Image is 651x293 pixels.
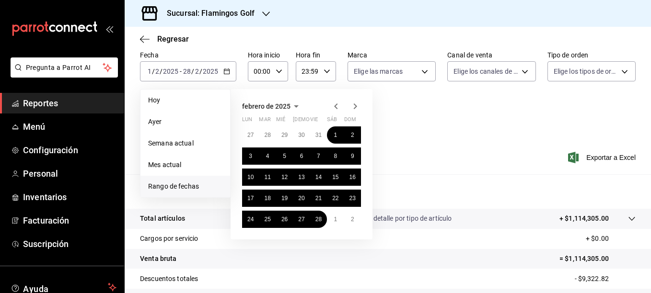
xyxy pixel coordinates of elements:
span: Configuración [23,144,116,157]
button: 14 de febrero de 2025 [310,169,327,186]
p: Cargos por servicio [140,234,198,244]
span: / [160,68,163,75]
abbr: 9 de febrero de 2025 [351,153,354,159]
label: Hora fin [296,52,336,58]
span: Suscripción [23,237,116,250]
button: 13 de febrero de 2025 [293,169,310,186]
button: 3 de febrero de 2025 [242,147,259,165]
span: / [152,68,155,75]
abbr: 29 de enero de 2025 [281,132,288,138]
abbr: 1 de marzo de 2025 [334,216,337,223]
label: Hora inicio [248,52,288,58]
label: Tipo de orden [547,52,636,58]
abbr: 4 de febrero de 2025 [266,153,269,159]
span: / [199,68,202,75]
button: 7 de febrero de 2025 [310,147,327,165]
abbr: domingo [344,116,356,126]
abbr: 2 de marzo de 2025 [351,216,354,223]
button: 29 de enero de 2025 [276,126,293,144]
button: 22 de febrero de 2025 [327,190,344,207]
button: febrero de 2025 [242,101,302,112]
abbr: 31 de enero de 2025 [315,132,322,138]
span: Regresar [157,34,189,44]
input: -- [195,68,199,75]
button: Pregunta a Parrot AI [11,57,118,78]
button: 1 de febrero de 2025 [327,126,344,144]
abbr: 21 de febrero de 2025 [315,195,322,202]
button: 27 de enero de 2025 [242,126,259,144]
abbr: sábado [327,116,337,126]
input: ---- [202,68,219,75]
abbr: 7 de febrero de 2025 [317,153,320,159]
h3: Sucursal: Flamingos Golf [159,8,255,19]
abbr: 10 de febrero de 2025 [247,174,254,180]
button: 2 de febrero de 2025 [344,126,361,144]
button: 11 de febrero de 2025 [259,169,276,186]
abbr: 25 de febrero de 2025 [264,216,270,223]
span: / [191,68,194,75]
button: 27 de febrero de 2025 [293,211,310,228]
abbr: jueves [293,116,349,126]
button: 17 de febrero de 2025 [242,190,259,207]
abbr: miércoles [276,116,285,126]
button: 28 de enero de 2025 [259,126,276,144]
button: 1 de marzo de 2025 [327,211,344,228]
abbr: 6 de febrero de 2025 [300,153,303,159]
button: 19 de febrero de 2025 [276,190,293,207]
span: Pregunta a Parrot AI [26,63,103,73]
span: - [180,68,182,75]
abbr: 8 de febrero de 2025 [334,153,337,159]
button: 30 de enero de 2025 [293,126,310,144]
input: -- [147,68,152,75]
abbr: 3 de febrero de 2025 [249,153,252,159]
abbr: 12 de febrero de 2025 [281,174,288,180]
span: Elige las marcas [354,67,403,76]
abbr: 17 de febrero de 2025 [247,195,254,202]
a: Pregunta a Parrot AI [7,69,118,79]
abbr: 28 de febrero de 2025 [315,216,322,223]
button: 2 de marzo de 2025 [344,211,361,228]
abbr: viernes [310,116,318,126]
span: Hoy [148,95,222,105]
button: 10 de febrero de 2025 [242,169,259,186]
abbr: 27 de enero de 2025 [247,132,254,138]
button: 25 de febrero de 2025 [259,211,276,228]
input: -- [155,68,160,75]
abbr: 23 de febrero de 2025 [349,195,356,202]
button: 16 de febrero de 2025 [344,169,361,186]
button: 20 de febrero de 2025 [293,190,310,207]
abbr: 16 de febrero de 2025 [349,174,356,180]
abbr: 18 de febrero de 2025 [264,195,270,202]
button: 4 de febrero de 2025 [259,147,276,165]
label: Marca [348,52,436,58]
abbr: 30 de enero de 2025 [298,132,304,138]
button: 6 de febrero de 2025 [293,147,310,165]
input: ---- [163,68,179,75]
p: - $9,322.82 [575,274,636,284]
span: Facturación [23,214,116,227]
span: Mes actual [148,160,222,170]
abbr: lunes [242,116,252,126]
button: 5 de febrero de 2025 [276,147,293,165]
abbr: 11 de febrero de 2025 [264,174,270,180]
abbr: 20 de febrero de 2025 [298,195,304,202]
span: Reportes [23,97,116,110]
span: febrero de 2025 [242,102,291,110]
abbr: 2 de febrero de 2025 [351,132,354,138]
label: Fecha [140,52,236,58]
abbr: 19 de febrero de 2025 [281,195,288,202]
abbr: 14 de febrero de 2025 [315,174,322,180]
button: 24 de febrero de 2025 [242,211,259,228]
abbr: 27 de febrero de 2025 [298,216,304,223]
button: 26 de febrero de 2025 [276,211,293,228]
abbr: 26 de febrero de 2025 [281,216,288,223]
abbr: 22 de febrero de 2025 [332,195,338,202]
p: + $1,114,305.00 [559,214,609,224]
span: Ayuda [23,282,104,293]
button: 9 de febrero de 2025 [344,147,361,165]
span: Rango de fechas [148,181,222,192]
button: Exportar a Excel [570,152,636,163]
p: = $1,114,305.00 [559,254,636,264]
abbr: 5 de febrero de 2025 [283,153,286,159]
